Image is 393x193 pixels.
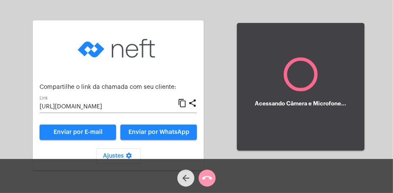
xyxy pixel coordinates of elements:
[202,173,212,183] mat-icon: call_end
[40,84,197,91] p: Compartilhe o link da chamada com seu cliente:
[96,148,141,164] button: Ajustes
[103,153,134,159] span: Ajustes
[181,173,191,183] mat-icon: arrow_back
[76,27,161,70] img: logo-neft-novo-2.png
[178,98,187,108] mat-icon: content_copy
[54,129,103,135] span: Enviar por E-mail
[124,152,134,162] mat-icon: settings
[40,125,116,140] a: Enviar por E-mail
[120,125,197,140] button: Enviar por WhatsApp
[255,101,346,107] h5: Acessando Câmera e Microfone...
[188,98,197,108] mat-icon: share
[128,129,189,135] span: Enviar por WhatsApp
